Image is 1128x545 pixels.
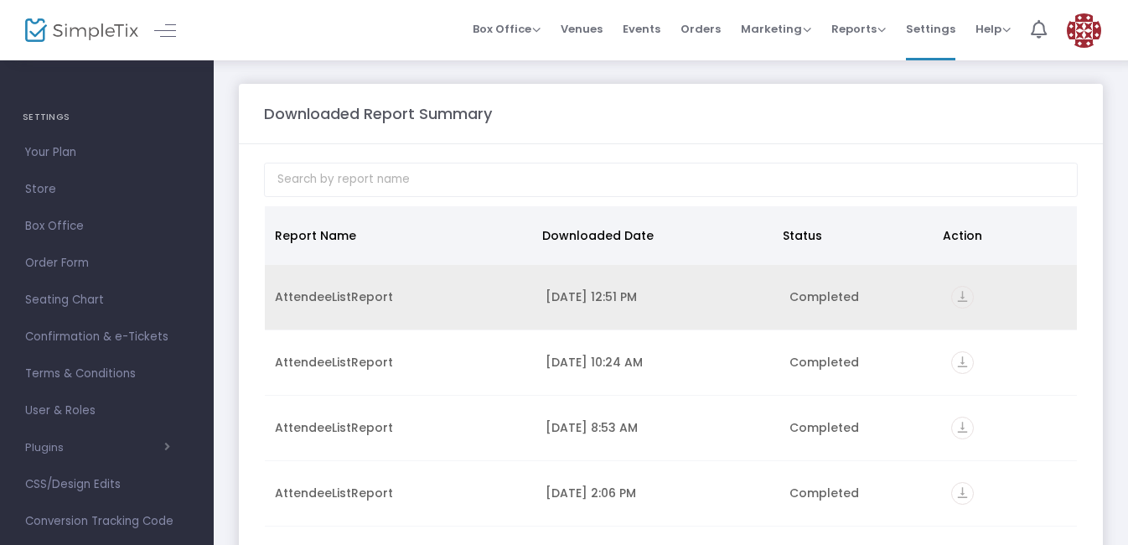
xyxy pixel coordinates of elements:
th: Status [773,206,933,265]
div: Completed [789,419,932,436]
span: Orders [680,8,721,50]
div: AttendeeListReport [275,419,525,436]
span: Help [975,21,1011,37]
div: AttendeeListReport [275,354,525,371]
div: https://go.SimpleTix.com/h3t20 [951,482,1067,505]
a: vertical_align_bottom [951,487,974,504]
a: vertical_align_bottom [951,422,974,439]
div: Completed [789,354,932,371]
i: vertical_align_bottom [951,351,974,374]
span: Events [623,8,660,50]
m-panel-title: Downloaded Report Summary [264,102,492,125]
div: https://go.SimpleTix.com/vdwr2 [951,286,1067,309]
span: Marketing [741,21,811,37]
div: 8/15/2025 8:53 AM [546,419,769,436]
div: Completed [789,485,932,501]
span: Settings [906,8,955,50]
div: 8/11/2025 2:06 PM [546,485,769,501]
a: vertical_align_bottom [951,291,974,308]
span: Seating Chart [25,289,189,311]
span: Venues [561,8,603,50]
span: Conversion Tracking Code [25,511,189,532]
span: Confirmation & e-Tickets [25,326,189,348]
span: Your Plan [25,142,189,163]
span: Box Office [25,215,189,237]
span: Store [25,179,189,200]
div: 8/22/2025 10:24 AM [546,354,769,371]
th: Report Name [265,206,532,265]
h4: SETTINGS [23,101,191,134]
input: Search by report name [264,163,1078,197]
span: Reports [831,21,886,37]
span: Order Form [25,252,189,274]
button: Plugins [25,441,170,454]
div: https://go.SimpleTix.com/7tfln [951,351,1067,374]
th: Downloaded Date [532,206,773,265]
span: Box Office [473,21,541,37]
span: User & Roles [25,400,189,422]
th: Action [933,206,1067,265]
i: vertical_align_bottom [951,482,974,505]
i: vertical_align_bottom [951,417,974,439]
a: vertical_align_bottom [951,356,974,373]
div: AttendeeListReport [275,288,525,305]
div: https://go.SimpleTix.com/xn5vf [951,417,1067,439]
span: Terms & Conditions [25,363,189,385]
div: Completed [789,288,932,305]
div: AttendeeListReport [275,485,525,501]
span: CSS/Design Edits [25,474,189,496]
i: vertical_align_bottom [951,286,974,309]
div: 8/25/2025 12:51 PM [546,288,769,305]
